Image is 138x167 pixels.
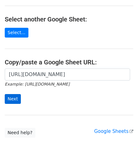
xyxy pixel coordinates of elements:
a: Select... [5,28,28,38]
input: Paste your Google Sheet URL here [5,69,130,81]
a: Need help? [5,128,35,138]
h4: Select another Google Sheet: [5,15,133,23]
a: Google Sheets [94,128,133,134]
h4: Copy/paste a Google Sheet URL: [5,58,133,66]
input: Next [5,94,21,104]
small: Example: [URL][DOMAIN_NAME] [5,82,69,86]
